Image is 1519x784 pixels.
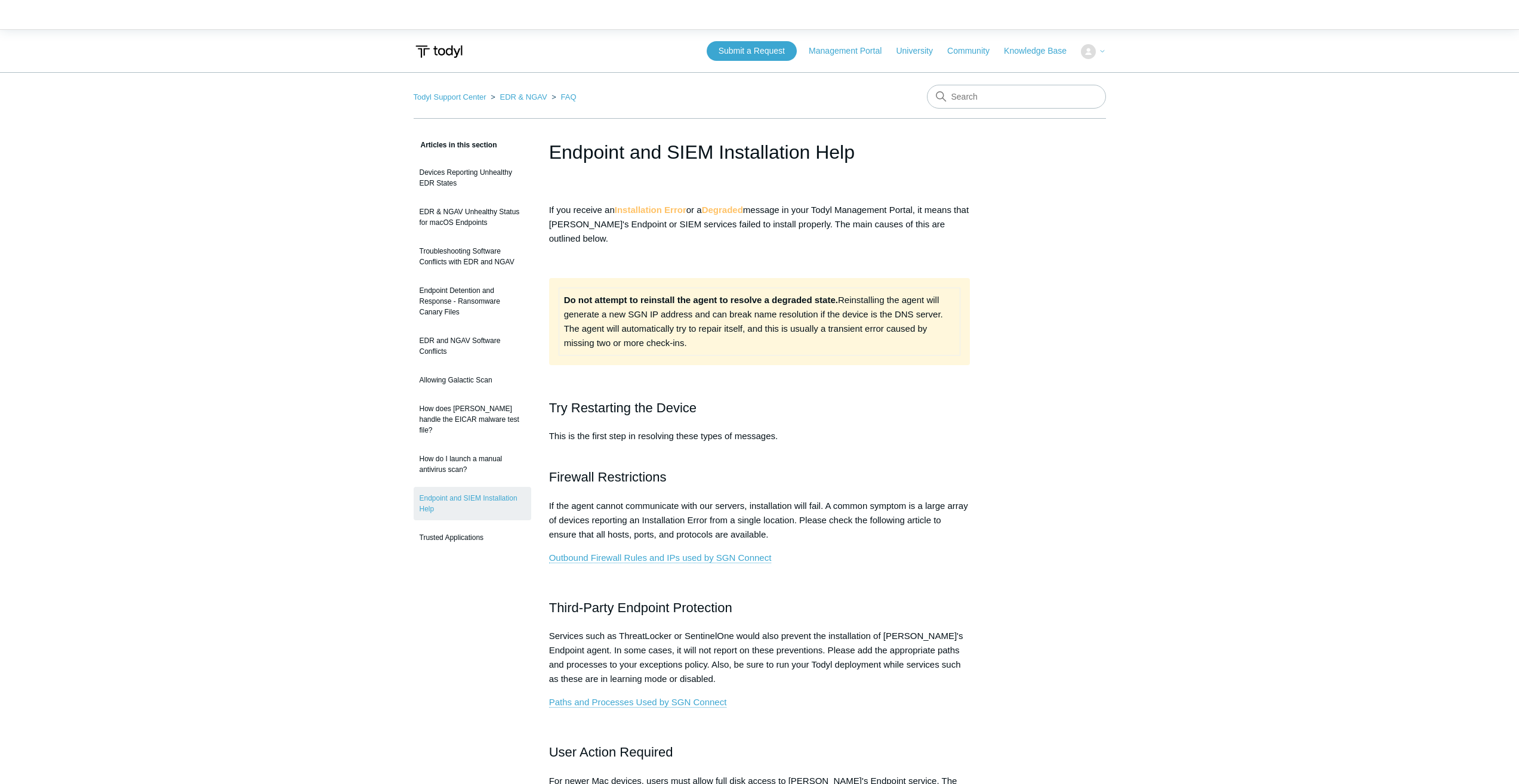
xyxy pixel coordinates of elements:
a: EDR & NGAV Unhealthy Status for macOS Endpoints [414,200,531,234]
a: Devices Reporting Unhealthy EDR States [414,161,531,195]
a: Paths and Processes Used by SGN Connect [549,697,727,708]
a: Todyl Support Center [414,92,486,101]
a: Troubleshooting Software Conflicts with EDR and NGAV [414,240,531,273]
a: Endpoint Detention and Response - Ransomware Canary Files [414,279,531,323]
span: Articles in this section [414,141,497,149]
li: FAQ [549,92,576,101]
p: This is the first step in resolving these types of messages. [549,429,970,458]
a: Trusted Applications [414,526,531,549]
a: Knowledge Base [1004,45,1079,57]
p: If the agent cannot communicate with our servers, installation will fail. A common symptom is a l... [549,499,970,542]
img: Todyl Support Center Help Center home page [414,41,464,63]
strong: Installation Error [615,205,686,215]
a: FAQ [561,92,577,101]
li: EDR & NGAV [488,92,549,101]
input: Search [927,85,1106,109]
p: Services such as ThreatLocker or SentinelOne would also prevent the installation of [PERSON_NAME]... [549,629,970,686]
a: University [896,45,944,57]
a: Community [947,45,1002,57]
h2: Third-Party Endpoint Protection [549,597,970,618]
strong: Do not attempt to reinstall the agent to resolve a degraded state. [564,295,838,305]
a: Submit a Request [707,41,797,61]
a: Allowing Galactic Scan [414,369,531,391]
strong: Degraded [702,205,743,215]
a: Endpoint and SIEM Installation Help [414,487,531,520]
li: Todyl Support Center [414,92,489,101]
a: Management Portal [809,45,893,57]
h2: User Action Required [549,742,970,763]
a: Outbound Firewall Rules and IPs used by SGN Connect [549,552,772,563]
p: If you receive an or a message in your Todyl Management Portal, it means that [PERSON_NAME]'s End... [549,203,970,246]
td: Reinstalling the agent will generate a new SGN IP address and can break name resolution if the de... [559,288,960,356]
a: EDR and NGAV Software Conflicts [414,329,531,363]
h1: Endpoint and SIEM Installation Help [549,138,970,166]
a: EDR & NGAV [500,92,547,101]
h2: Firewall Restrictions [549,467,970,487]
h2: Try Restarting the Device [549,397,970,418]
a: How does [PERSON_NAME] handle the EICAR malware test file? [414,397,531,442]
a: How do I launch a manual antivirus scan? [414,447,531,481]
